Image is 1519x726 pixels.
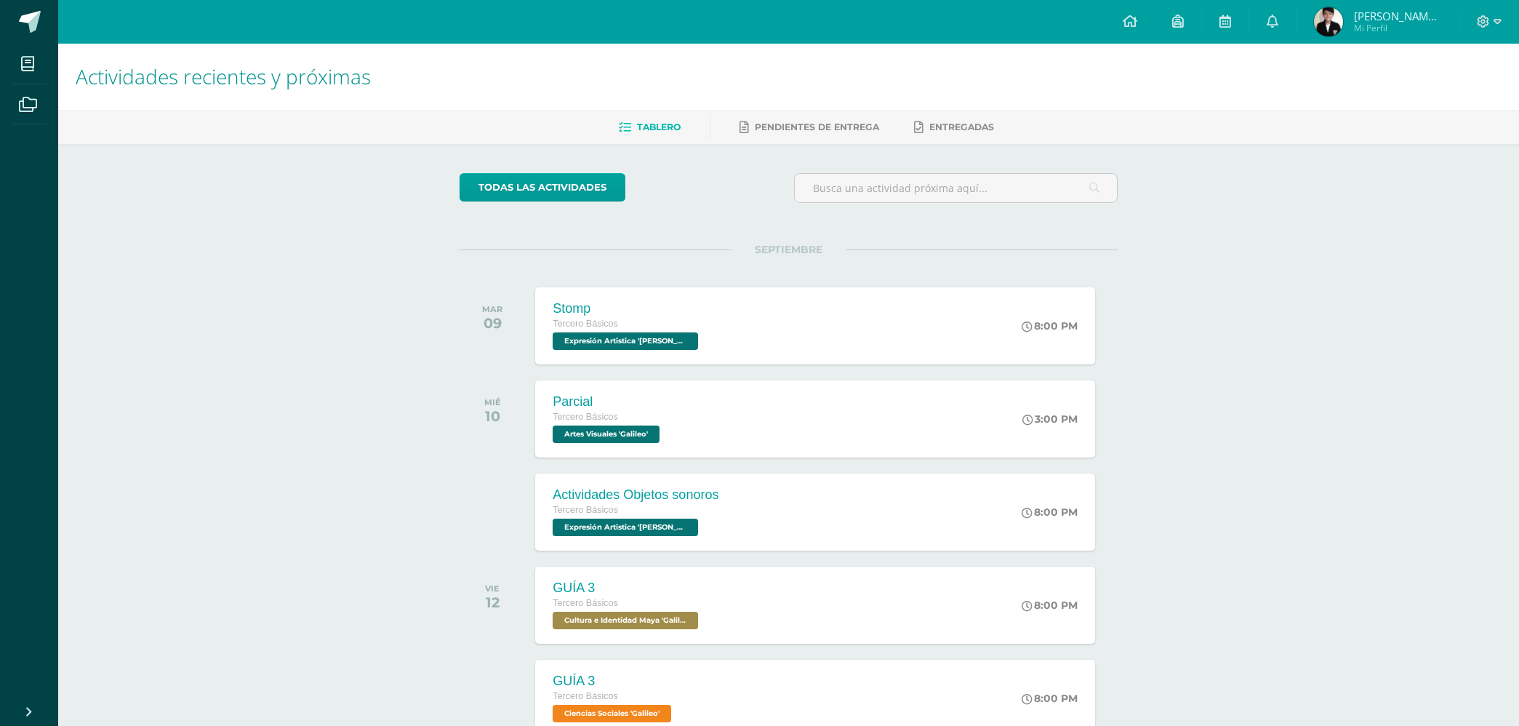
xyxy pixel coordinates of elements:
[553,519,698,536] span: Expresión Artistica 'Galileo'
[553,319,618,329] span: Tercero Básicos
[553,301,702,316] div: Stomp
[485,583,500,594] div: VIE
[553,394,663,410] div: Parcial
[1022,599,1078,612] div: 8:00 PM
[1314,7,1343,36] img: b9c9c266afed37688335b0ae12ce9d05.png
[740,116,879,139] a: Pendientes de entrega
[929,121,994,132] span: Entregadas
[484,397,501,407] div: MIÉ
[460,173,625,202] a: todas las Actividades
[1022,506,1078,519] div: 8:00 PM
[485,594,500,611] div: 12
[755,121,879,132] span: Pendientes de entrega
[553,487,718,503] div: Actividades Objetos sonoros
[553,674,675,689] div: GUÍA 3
[553,691,618,701] span: Tercero Básicos
[553,598,618,608] span: Tercero Básicos
[484,407,501,425] div: 10
[553,332,698,350] span: Expresión Artistica 'Galileo'
[1354,22,1441,34] span: Mi Perfil
[1354,9,1441,23] span: [PERSON_NAME] [PERSON_NAME]
[553,705,671,722] span: Ciencias Sociales 'Galileo'
[482,314,502,332] div: 09
[553,505,618,515] span: Tercero Básicos
[1022,319,1078,332] div: 8:00 PM
[795,174,1117,202] input: Busca una actividad próxima aquí...
[553,412,618,422] span: Tercero Básicos
[553,612,698,629] span: Cultura e Identidad Maya 'Galileo'
[482,304,502,314] div: MAR
[553,426,660,443] span: Artes Visuales 'Galileo'
[1022,412,1078,426] div: 3:00 PM
[76,63,371,90] span: Actividades recientes y próximas
[619,116,681,139] a: Tablero
[732,243,846,256] span: SEPTIEMBRE
[914,116,994,139] a: Entregadas
[1022,692,1078,705] div: 8:00 PM
[637,121,681,132] span: Tablero
[553,581,702,596] div: GUÍA 3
